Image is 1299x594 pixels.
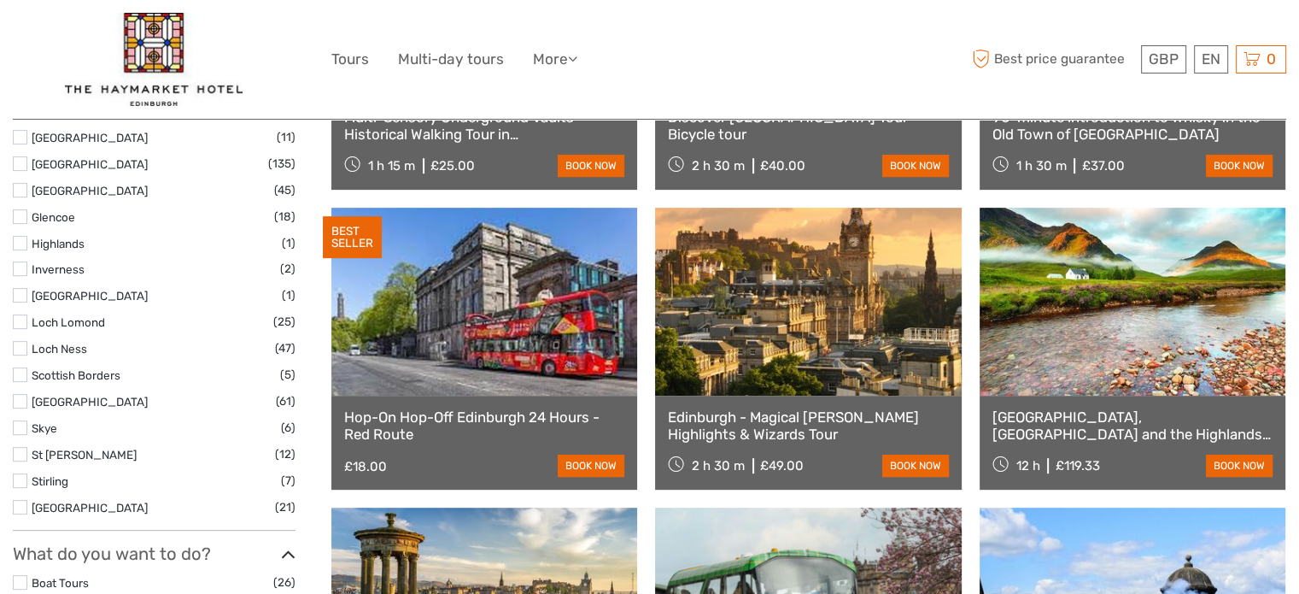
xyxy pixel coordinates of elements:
span: (1) [282,233,295,253]
span: (47) [275,338,295,358]
span: (6) [281,418,295,438]
a: Boat Tours [32,576,89,590]
img: 2426-e9e67c72-e0e4-4676-a79c-1d31c490165d_logo_big.jpg [65,13,243,106]
span: (11) [277,127,295,147]
a: book now [882,455,949,477]
h3: What do you want to do? [13,544,295,564]
a: Multi-Sensory Underground Vaults Historical Walking Tour in [GEOGRAPHIC_DATA] [344,109,624,144]
span: GBP [1149,50,1179,68]
a: [GEOGRAPHIC_DATA] [32,131,148,144]
span: (12) [275,444,295,464]
span: 0 [1264,50,1279,68]
a: Stirling [32,474,68,488]
a: Multi-day tours [398,47,504,72]
div: £25.00 [430,158,475,173]
span: (7) [281,471,295,491]
button: Open LiveChat chat widget [196,26,217,47]
div: £49.00 [760,458,804,473]
a: Glencoe [32,210,75,224]
a: Edinburgh - Magical [PERSON_NAME] Highlights & Wizards Tour [668,409,948,444]
span: (1) [282,285,295,305]
a: 90-minute introduction to Whisky in the Old Town of [GEOGRAPHIC_DATA] [992,109,1273,144]
div: £119.33 [1055,458,1099,473]
a: Discover [GEOGRAPHIC_DATA] Tour - Bicycle tour [668,109,948,144]
div: £40.00 [760,158,805,173]
a: Inverness [32,262,85,276]
span: 12 h [1015,458,1039,473]
span: 2 h 30 m [692,158,745,173]
span: (18) [274,207,295,226]
span: (25) [273,312,295,332]
a: book now [558,155,624,177]
a: [GEOGRAPHIC_DATA] [32,184,148,197]
a: [GEOGRAPHIC_DATA] [32,289,148,303]
a: Loch Lomond [32,315,105,329]
span: (5) [280,365,295,385]
a: Scottish Borders [32,368,120,382]
div: £37.00 [1081,158,1124,173]
div: EN [1194,45,1228,74]
a: Highlands [32,237,85,250]
a: [GEOGRAPHIC_DATA] [32,157,148,171]
span: Best price guarantee [968,45,1137,74]
a: St [PERSON_NAME] [32,448,137,462]
a: Loch Ness [32,342,87,356]
span: 1 h 30 m [1015,158,1066,173]
div: £18.00 [344,459,387,474]
p: We're away right now. Please check back later! [24,30,193,44]
a: [GEOGRAPHIC_DATA] [32,395,148,409]
span: (135) [268,154,295,173]
span: (2) [280,259,295,279]
div: BEST SELLER [323,216,382,259]
a: Skye [32,421,57,435]
span: 2 h 30 m [692,458,745,473]
a: book now [882,155,949,177]
a: book now [558,455,624,477]
a: [GEOGRAPHIC_DATA], [GEOGRAPHIC_DATA] and the Highlands Small-Group Day Tour from [GEOGRAPHIC_DATA... [992,409,1273,444]
a: book now [1206,455,1273,477]
a: book now [1206,155,1273,177]
a: Hop-On Hop-Off Edinburgh 24 Hours - Red Route [344,409,624,444]
span: 1 h 15 m [368,158,415,173]
span: (26) [273,573,295,592]
a: [GEOGRAPHIC_DATA] [32,501,148,515]
span: (45) [274,180,295,200]
a: More [533,47,577,72]
span: (61) [276,391,295,411]
a: Tours [331,47,369,72]
span: (21) [275,497,295,517]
